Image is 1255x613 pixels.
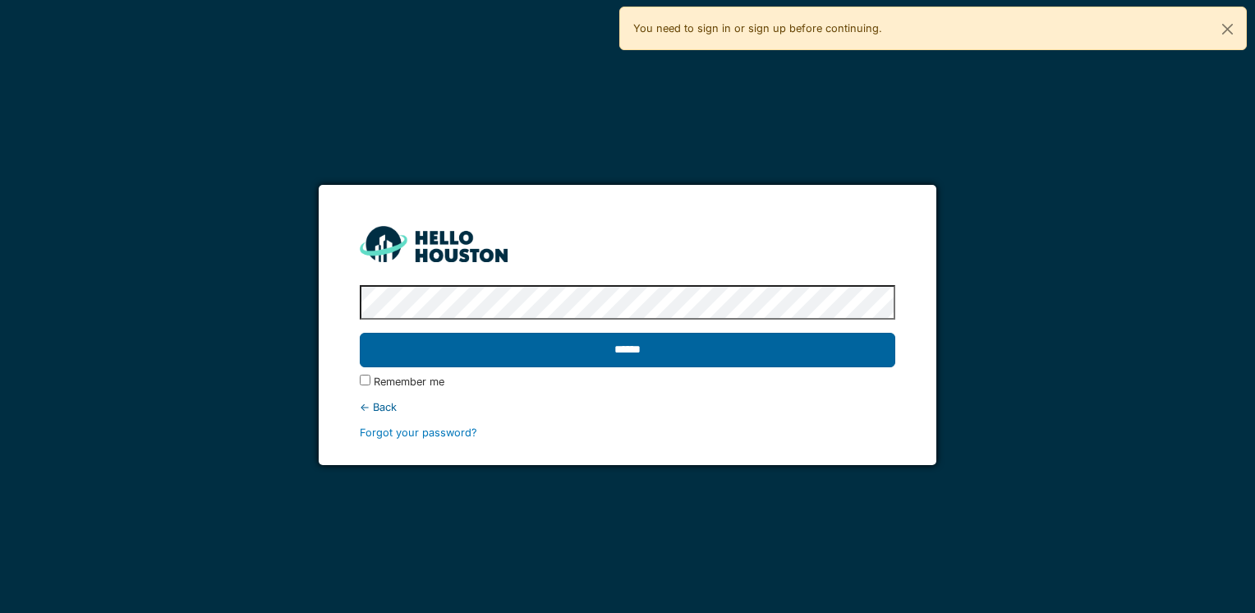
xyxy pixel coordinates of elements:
div: ← Back [360,399,894,415]
label: Remember me [374,374,444,389]
div: You need to sign in or sign up before continuing. [619,7,1247,50]
a: Forgot your password? [360,426,477,439]
button: Close [1209,7,1246,51]
img: HH_line-BYnF2_Hg.png [360,226,508,261]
